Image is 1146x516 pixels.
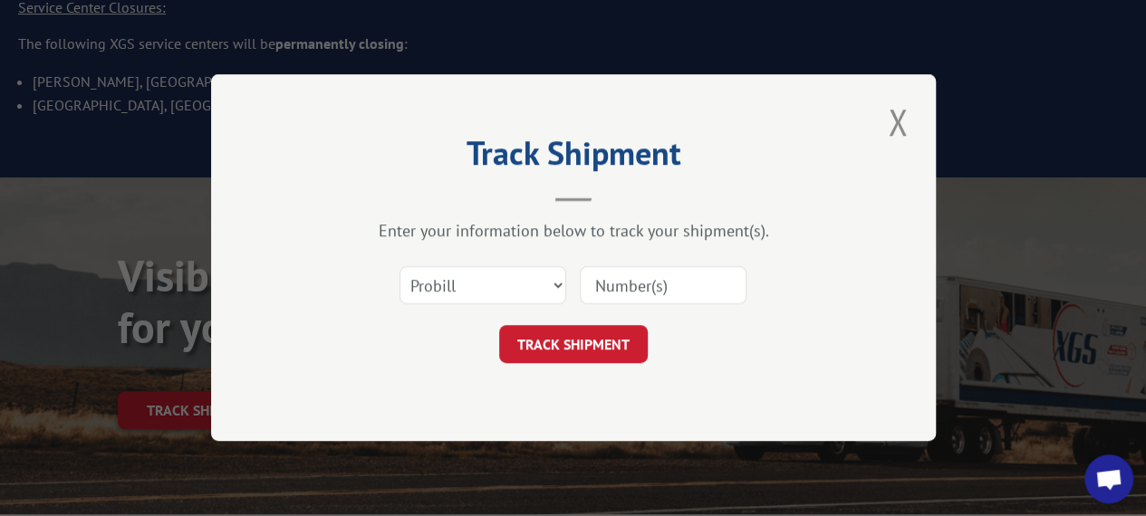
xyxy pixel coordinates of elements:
div: Enter your information below to track your shipment(s). [302,221,845,242]
input: Number(s) [580,267,746,305]
button: TRACK SHIPMENT [499,326,648,364]
button: Close modal [882,97,913,147]
a: Open chat [1084,454,1133,503]
h2: Track Shipment [302,140,845,175]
